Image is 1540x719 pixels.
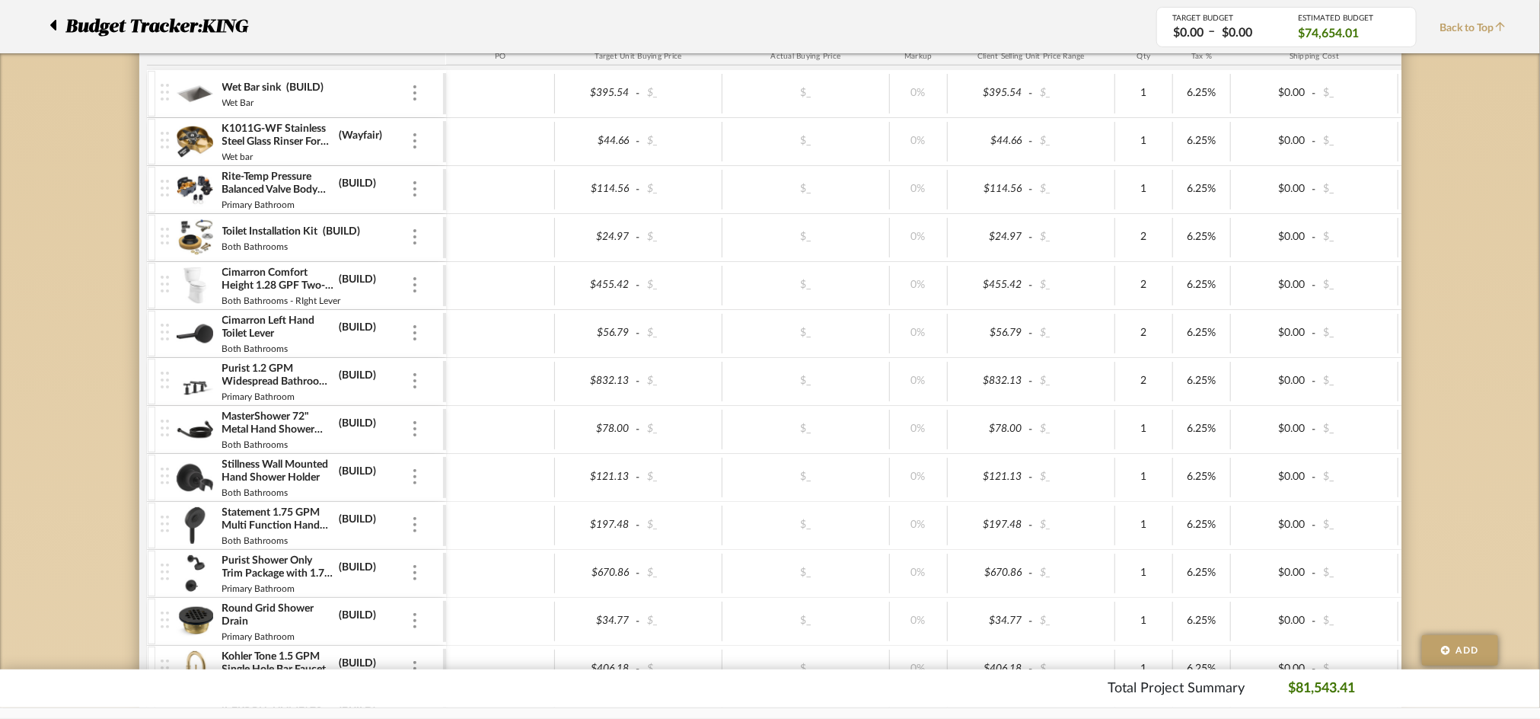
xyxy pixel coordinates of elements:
div: $_ [1318,514,1393,536]
div: PO [446,47,555,66]
span: - [1309,374,1318,389]
span: - [1026,374,1035,389]
img: vertical-grip.svg [161,612,169,628]
img: 650e2f21-f457-49d8-addd-654bf040abd1_50x50.jpg [177,603,214,640]
span: - [633,230,642,245]
button: Add [1422,635,1498,666]
img: vertical-grip.svg [161,276,169,292]
div: 0% [894,226,942,248]
div: $_ [1318,418,1393,440]
div: Both Bathrooms [222,485,289,500]
div: $44.66 [952,130,1027,152]
div: (BUILD) [339,513,378,527]
div: 2 [1120,370,1168,392]
div: $_ [642,610,717,632]
div: $0.00 [1169,24,1208,42]
div: $_ [642,418,717,440]
span: - [1309,470,1318,485]
img: vertical-grip.svg [161,564,169,580]
img: 1f7850c3-825b-4865-a1ab-99f6b7436d2e_50x50.jpg [177,315,214,352]
div: Rite-Temp Pressure Balanced Valve Body and Cartridge Kit with Service Stops [222,170,335,197]
div: 0% [894,370,942,392]
div: Wet bar [222,149,254,165]
div: 6.25% [1178,418,1226,440]
img: 3dots-v.svg [413,181,416,197]
span: - [1309,566,1318,581]
div: $_ [1318,130,1393,152]
div: 2 [1120,322,1168,344]
div: $_ [1318,178,1393,200]
div: 1 [1120,418,1168,440]
div: 0% [894,274,942,296]
span: - [1026,326,1035,341]
img: 3dots-v.svg [413,229,416,244]
div: 1 [1120,610,1168,632]
div: $0.00 [1236,130,1310,152]
div: $_ [1318,274,1393,296]
p: KING [202,13,255,40]
div: $0.00 [1217,24,1257,42]
div: TARGET BUDGET [1172,14,1275,23]
div: 6.25% [1178,226,1226,248]
div: $_ [1318,82,1393,104]
div: Shipping Cost [1231,47,1398,66]
img: 8aace318-0bf0-499a-9528-b3f9a561b421_50x50.jpg [177,411,214,448]
div: $_ [764,274,847,296]
div: (Wayfair) [339,129,384,143]
div: 6.25% [1178,178,1226,200]
img: 3dots-v.svg [413,85,416,101]
div: $_ [1035,658,1110,680]
div: ESTIMATED BUDGET [1298,14,1401,23]
div: $_ [1318,370,1393,392]
div: Primary Bathroom [222,581,296,596]
img: 3dots-v.svg [413,565,416,580]
div: $_ [642,562,717,584]
div: $_ [1318,562,1393,584]
img: vertical-grip.svg [161,420,169,436]
div: Stillness Wall Mounted Hand Shower Holder [222,458,335,485]
div: Primary Bathroom [222,197,296,213]
div: 6.25% [1178,466,1226,488]
div: $_ [1035,178,1110,200]
span: - [1026,422,1035,437]
div: $_ [642,466,717,488]
img: vertical-grip.svg [161,324,169,340]
span: - [1026,230,1035,245]
span: - [633,86,642,101]
div: 1 [1120,562,1168,584]
div: 1 [1120,466,1168,488]
img: vertical-grip.svg [161,660,169,676]
div: MasterShower 72" Metal Hand Shower Hose with Swivel Base [222,410,335,437]
span: – [1208,23,1215,42]
div: K1011G-WF Stainless Steel Glass Rinser For Kitchen Sink, Kitchen Sink Accessories Cup Washer [222,122,335,149]
span: - [1309,518,1318,533]
div: $_ [642,82,717,104]
div: Primary Bathroom [222,389,296,404]
div: 0% [894,82,942,104]
div: Actual Buying Price [722,47,890,66]
div: $_ [1318,226,1393,248]
div: Both Bathrooms [222,341,289,356]
img: vertical-grip.svg [161,132,169,149]
div: $24.97 [952,226,1027,248]
div: $_ [1318,610,1393,632]
div: (BUILD) [339,465,378,479]
div: 6.25% [1178,562,1226,584]
img: vertical-grip.svg [161,372,169,388]
div: $_ [764,418,847,440]
p: $81,543.41 [1289,679,1356,699]
span: - [1026,86,1035,101]
span: - [633,374,642,389]
div: $0.00 [1236,226,1310,248]
div: $_ [1035,466,1110,488]
span: - [1026,134,1035,149]
div: $78.00 [952,418,1027,440]
img: 9d7ad6e3-a66a-4e62-995e-62bcb2f95cd0_50x50.jpg [177,219,214,256]
div: $0.00 [1236,370,1310,392]
p: Total Project Summary [1108,679,1245,699]
div: $34.77 [560,610,634,632]
div: $832.13 [560,370,634,392]
div: $0.00 [1236,658,1310,680]
div: 1 [1120,658,1168,680]
span: - [633,470,642,485]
